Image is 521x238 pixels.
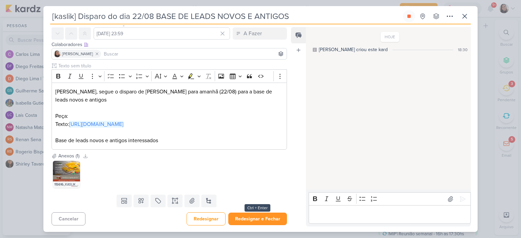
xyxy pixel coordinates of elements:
input: Buscar [102,50,285,58]
div: Editor editing area: main [52,83,287,150]
button: Redesignar [187,212,226,225]
img: uyuMrFzhVzGsmyAi9wLEODEjnNDB3u-metaMTE1NjE2X0tBU0xJSyBfIEUtTUFJTCBNS1QgXyBLQVNMSUsgSUJJUkFQVUVSQS... [53,161,80,188]
input: Select a date [94,27,230,40]
span: [PERSON_NAME] [62,51,93,57]
div: Editor toolbar [309,192,471,205]
button: Redesignar e Fechar [228,213,287,225]
div: [PERSON_NAME] criou este kard [319,46,388,53]
div: Editor toolbar [52,69,287,83]
p: Base de leads novos e antigos interessados [55,136,283,145]
div: Colaboradores [52,41,287,48]
img: Sharlene Khoury [54,50,61,57]
p: Texto: [55,120,283,128]
button: A Fazer [233,27,287,40]
div: 115616_KASLIK _ E-MAIL MKT _ KASLIK IBIRAPUERA _ SORVETE ROCHINHA _ KIT DE CERVEJA GERMÂNIA _ 23.... [53,181,80,188]
div: Ctrl + Enter [245,204,270,212]
div: Parar relógio [406,14,412,19]
button: Cancelar [52,212,85,225]
div: Anexos (1) [58,152,79,159]
p: [PERSON_NAME], segue o disparo de [PERSON_NAME] para amanhã (22/08) para a base de leads novos e ... [55,88,283,104]
div: 18:30 [458,47,467,53]
div: A Fazer [244,29,262,38]
div: Editor editing area: main [309,205,471,224]
input: Texto sem título [57,62,287,69]
p: Peça: [55,112,283,120]
input: Kard Sem Título [50,10,402,22]
a: [URL][DOMAIN_NAME] [69,121,123,128]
